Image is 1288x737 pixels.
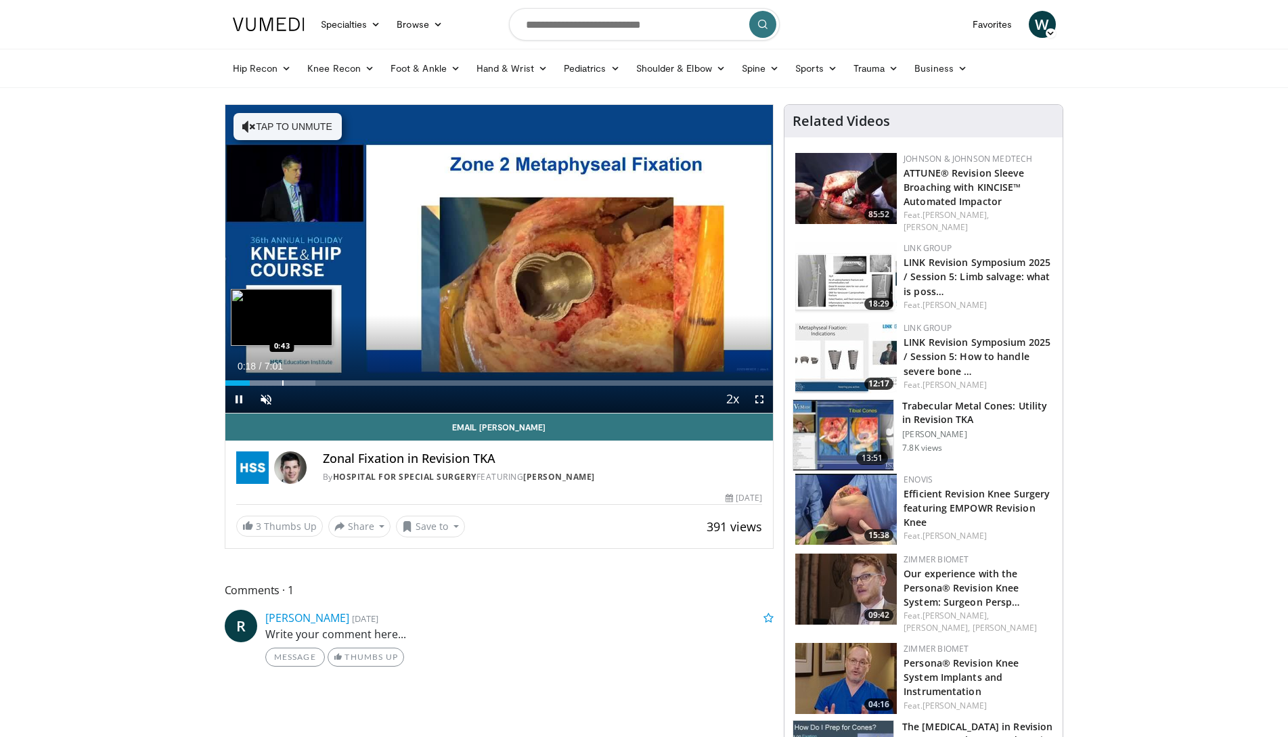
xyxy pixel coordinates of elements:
h4: Related Videos [793,113,890,129]
span: 15:38 [864,529,893,541]
span: 12:17 [864,378,893,390]
h3: Trabecular Metal Cones: Utility in Revision TKA [902,399,1054,426]
a: Thumbs Up [328,648,404,667]
span: Comments 1 [225,581,774,599]
a: [PERSON_NAME], [923,610,989,621]
h4: Zonal Fixation in Revision TKA [323,451,763,466]
button: Share [328,516,391,537]
img: image.jpeg [231,289,332,346]
a: Foot & Ankle [382,55,468,82]
span: 85:52 [864,208,893,221]
a: Persona® Revision Knee System Implants and Instrumentation [904,656,1019,698]
a: 3 Thumbs Up [236,516,323,537]
a: LINK Revision Symposium 2025 / Session 5: Limb salvage: what is poss… [904,256,1050,297]
a: Spine [734,55,787,82]
div: Feat. [904,610,1052,634]
a: W [1029,11,1056,38]
a: 12:17 [795,322,897,393]
video-js: Video Player [225,105,774,414]
span: 18:29 [864,298,893,310]
a: Email [PERSON_NAME] [225,414,774,441]
a: Hospital for Special Surgery [333,471,476,483]
div: [DATE] [726,492,762,504]
a: ATTUNE® Revision Sleeve Broaching with KINCISE™ Automated Impactor [904,166,1024,208]
a: Hand & Wrist [468,55,556,82]
a: [PERSON_NAME] [923,700,987,711]
a: [PERSON_NAME] [923,379,987,390]
a: Shoulder & Elbow [628,55,734,82]
span: / [259,361,262,372]
a: Favorites [964,11,1021,38]
a: Zimmer Biomet [904,643,969,654]
p: [PERSON_NAME] [902,429,1054,440]
a: [PERSON_NAME] [904,221,968,233]
img: VuMedi Logo [233,18,305,31]
a: Our experience with the Persona® Revision Knee System: Surgeon Persp… [904,567,1020,608]
a: 15:38 [795,474,897,545]
a: R [225,610,257,642]
input: Search topics, interventions [509,8,780,41]
small: [DATE] [352,612,378,625]
a: Hip Recon [225,55,300,82]
button: Pause [225,386,252,413]
a: Knee Recon [299,55,382,82]
a: Message [265,648,325,667]
span: 04:16 [864,698,893,711]
span: 0:18 [238,361,256,372]
button: Unmute [252,386,280,413]
img: Avatar [274,451,307,484]
button: Fullscreen [746,386,773,413]
a: [PERSON_NAME] [973,622,1037,633]
img: 2c6dc023-217a-48ee-ae3e-ea951bf834f3.150x105_q85_crop-smart_upscale.jpg [795,474,897,545]
img: 463e9b81-8a9b-46df-ab8a-52de4decb3fe.150x105_q85_crop-smart_upscale.jpg [795,322,897,393]
img: ca84d45e-8f05-4bb2-8d95-5e9a3f95d8cb.150x105_q85_crop-smart_upscale.jpg [795,643,897,714]
p: Write your comment here... [265,626,774,642]
a: [PERSON_NAME], [904,622,970,633]
img: a6cc4739-87cc-4358-abd9-235c6f460cb9.150x105_q85_crop-smart_upscale.jpg [795,153,897,224]
a: 85:52 [795,153,897,224]
a: [PERSON_NAME] [265,610,349,625]
button: Save to [396,516,465,537]
div: By FEATURING [323,471,763,483]
a: Business [906,55,975,82]
a: Enovis [904,474,933,485]
a: Specialties [313,11,389,38]
a: Efficient Revision Knee Surgery featuring EMPOWR Revision Knee [904,487,1050,529]
a: 18:29 [795,242,897,313]
img: Hospital for Special Surgery [236,451,269,484]
a: 04:16 [795,643,897,714]
img: 7b09b83e-8b07-49a9-959a-b57bd9bf44da.150x105_q85_crop-smart_upscale.jpg [795,554,897,625]
a: [PERSON_NAME] [523,471,595,483]
a: LINK Group [904,322,952,334]
a: Browse [388,11,451,38]
a: 13:51 Trabecular Metal Cones: Utility in Revision TKA [PERSON_NAME] 7.8K views [793,399,1054,471]
div: Feat. [904,700,1052,712]
div: Feat. [904,530,1052,542]
a: LINK Group [904,242,952,254]
div: Progress Bar [225,380,774,386]
span: 391 views [707,518,762,535]
a: [PERSON_NAME], [923,209,989,221]
button: Playback Rate [719,386,746,413]
p: 7.8K views [902,443,942,453]
span: 7:01 [265,361,283,372]
span: 13:51 [856,451,889,465]
span: 3 [256,520,261,533]
a: Trauma [845,55,907,82]
img: 286158_0001_1.png.150x105_q85_crop-smart_upscale.jpg [793,400,893,470]
div: Feat. [904,209,1052,233]
div: Feat. [904,379,1052,391]
div: Feat. [904,299,1052,311]
a: [PERSON_NAME] [923,530,987,541]
button: Tap to unmute [234,113,342,140]
a: LINK Revision Symposium 2025 / Session 5: How to handle severe bone … [904,336,1050,377]
a: Zimmer Biomet [904,554,969,565]
span: 09:42 [864,609,893,621]
a: Sports [787,55,845,82]
img: cc288bf3-a1fa-4896-92c4-d329ac39a7f3.150x105_q85_crop-smart_upscale.jpg [795,242,897,313]
a: [PERSON_NAME] [923,299,987,311]
a: Johnson & Johnson MedTech [904,153,1032,164]
a: Pediatrics [556,55,628,82]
